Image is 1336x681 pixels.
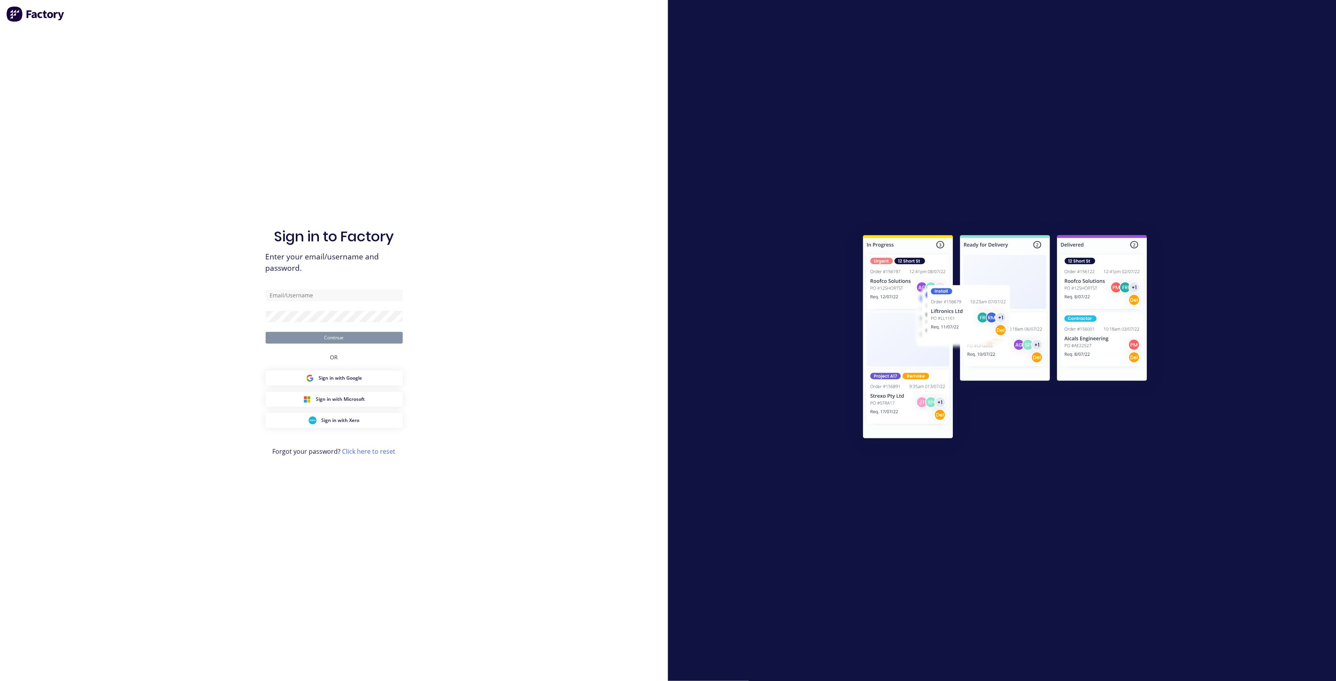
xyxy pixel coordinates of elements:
span: Enter your email/username and password. [266,251,403,274]
button: Microsoft Sign inSign in with Microsoft [266,392,403,407]
img: Factory [6,6,65,22]
img: Microsoft Sign in [303,395,311,403]
span: Sign in with Google [319,375,362,382]
button: Google Sign inSign in with Google [266,371,403,386]
span: Sign in with Xero [321,417,359,424]
a: Click here to reset [342,447,396,456]
span: Sign in with Microsoft [316,396,365,403]
img: Sign in [846,219,1164,457]
h1: Sign in to Factory [274,228,394,245]
img: Google Sign in [306,374,314,382]
button: Continue [266,332,403,344]
input: Email/Username [266,290,403,301]
span: Forgot your password? [273,447,396,456]
div: OR [330,344,338,371]
button: Xero Sign inSign in with Xero [266,413,403,428]
img: Xero Sign in [309,417,317,424]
